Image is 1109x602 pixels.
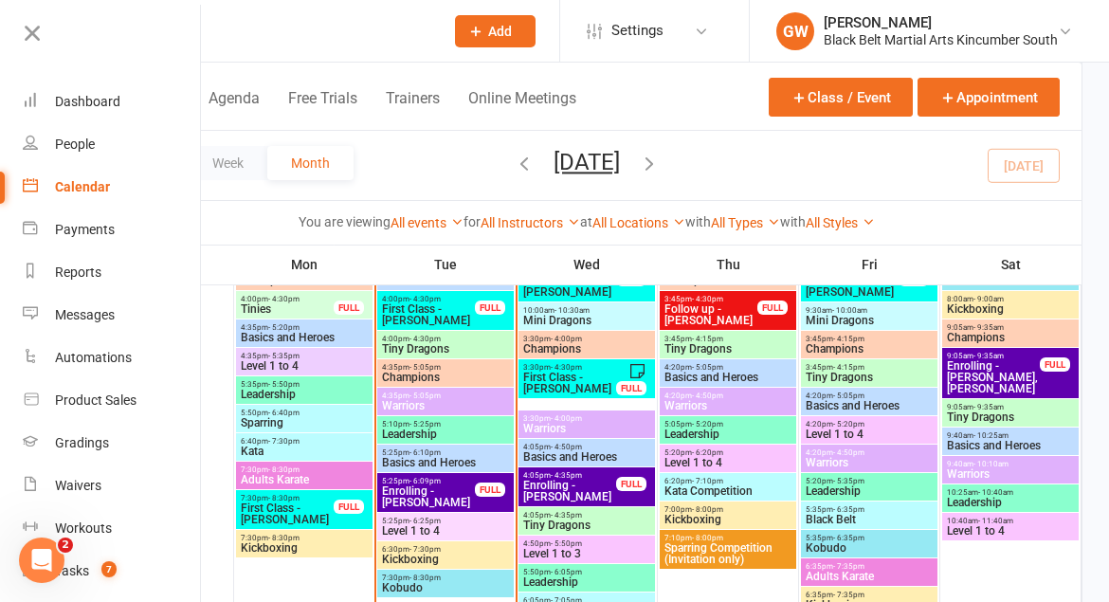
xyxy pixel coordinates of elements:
[805,400,934,411] span: Basics and Heroes
[551,335,582,343] span: - 4:00pm
[805,363,934,372] span: 3:45pm
[805,420,934,429] span: 4:20pm
[833,335,864,343] span: - 4:15pm
[805,315,934,326] span: Mini Dragons
[267,146,354,180] button: Month
[488,24,512,39] span: Add
[833,534,864,542] span: - 6:35pm
[381,363,510,372] span: 4:35pm
[664,363,792,372] span: 4:20pm
[946,460,1075,468] span: 9:40am
[391,215,464,230] a: All events
[946,403,1075,411] span: 9:05am
[23,379,202,422] a: Product Sales
[240,295,335,303] span: 4:00pm
[268,352,300,360] span: - 5:35pm
[805,591,934,599] span: 6:35pm
[769,78,913,117] button: Class / Event
[658,245,799,284] th: Thu
[381,448,510,457] span: 5:25pm
[240,417,369,429] span: Sparring
[806,215,875,230] a: All Styles
[55,563,89,578] div: Tasks
[805,562,934,571] span: 6:35pm
[522,576,651,588] span: Leadership
[409,335,441,343] span: - 4:30pm
[19,538,64,583] iframe: Intercom live chat
[55,94,120,109] div: Dashboard
[522,471,617,480] span: 4:05pm
[299,214,391,229] strong: You are viewing
[692,448,723,457] span: - 6:20pm
[833,591,864,599] span: - 7:35pm
[268,380,300,389] span: - 5:50pm
[381,517,510,525] span: 5:25pm
[805,542,934,554] span: Kobudo
[58,538,73,553] span: 2
[381,485,476,508] span: Enrolling - [PERSON_NAME]
[664,372,792,383] span: Basics and Heroes
[381,545,510,554] span: 6:30pm
[978,517,1013,525] span: - 11:40am
[664,542,792,565] span: Sparring Competition (Invitation only)
[522,335,651,343] span: 3:30pm
[409,545,441,554] span: - 7:30pm
[833,448,864,457] span: - 4:50pm
[23,550,202,593] a: Tasks 7
[664,392,792,400] span: 4:20pm
[381,477,476,485] span: 5:25pm
[112,18,430,45] input: Search...
[381,554,510,565] span: Kickboxing
[23,337,202,379] a: Automations
[23,294,202,337] a: Messages
[23,507,202,550] a: Workouts
[522,511,651,520] span: 4:05pm
[554,149,620,175] button: [DATE]
[268,534,300,542] span: - 8:30pm
[240,380,369,389] span: 5:35pm
[664,343,792,355] span: Tiny Dragons
[833,363,864,372] span: - 4:15pm
[833,562,864,571] span: - 7:35pm
[551,511,582,520] span: - 4:35pm
[946,468,1075,480] span: Warriors
[973,352,1004,360] span: - 9:35am
[381,429,510,440] span: Leadership
[522,315,651,326] span: Mini Dragons
[240,409,369,417] span: 5:50pm
[522,423,651,434] span: Warriors
[517,245,658,284] th: Wed
[55,222,115,237] div: Payments
[522,306,651,315] span: 10:00am
[973,295,1004,303] span: - 9:00am
[805,392,934,400] span: 4:20pm
[23,81,202,123] a: Dashboard
[23,251,202,294] a: Reports
[468,89,576,130] button: Online Meetings
[522,480,617,502] span: Enrolling - [PERSON_NAME]
[481,215,580,230] a: All Instructors
[824,14,1058,31] div: [PERSON_NAME]
[409,448,441,457] span: - 6:10pm
[240,534,369,542] span: 7:30pm
[664,429,792,440] span: Leadership
[55,265,101,280] div: Reports
[692,363,723,372] span: - 5:05pm
[381,582,510,593] span: Kobudo
[55,307,115,322] div: Messages
[833,392,864,400] span: - 5:05pm
[268,494,300,502] span: - 8:30pm
[240,332,369,343] span: Basics and Heroes
[616,477,646,491] div: FULL
[522,443,651,451] span: 4:05pm
[805,534,934,542] span: 5:35pm
[240,303,335,315] span: Tinies
[240,446,369,457] span: Kata
[664,477,792,485] span: 6:20pm
[455,15,536,47] button: Add
[946,497,1075,508] span: Leadership
[664,335,792,343] span: 3:45pm
[551,568,582,576] span: - 6:05pm
[946,360,1041,394] span: Enrolling - [PERSON_NAME], [PERSON_NAME]
[776,12,814,50] div: GW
